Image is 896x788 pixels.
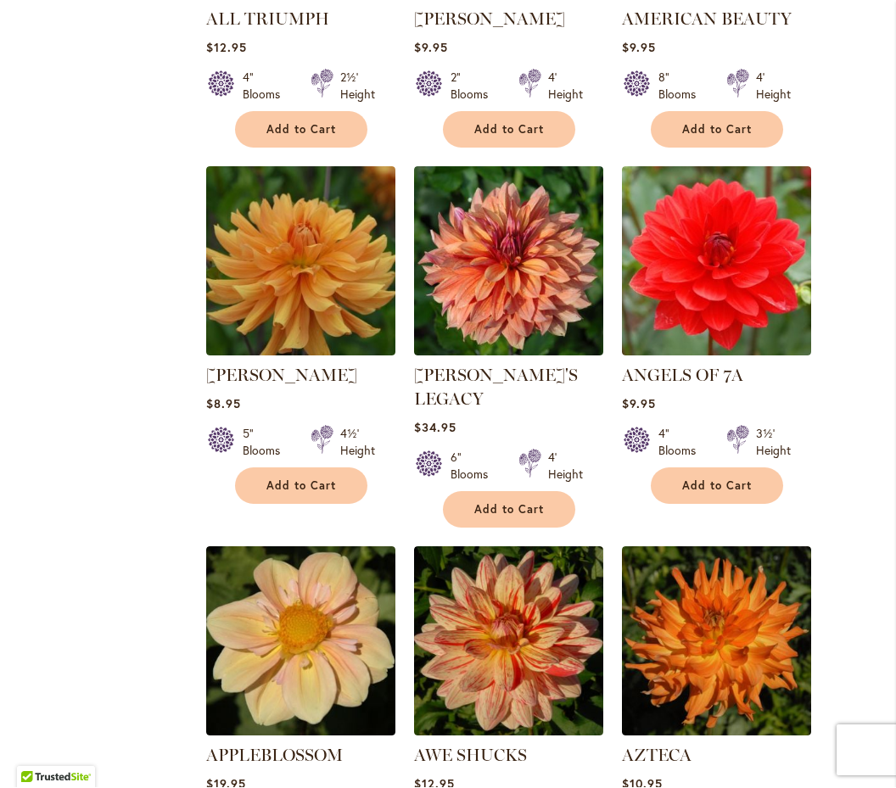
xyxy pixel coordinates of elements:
div: 4" Blooms [243,70,290,103]
a: [PERSON_NAME] [414,9,565,30]
button: Add to Cart [651,112,783,148]
span: $9.95 [414,40,448,56]
a: AZTECA [622,746,692,766]
div: 2" Blooms [451,70,498,103]
div: 8" Blooms [658,70,706,103]
div: 4' Height [548,450,583,483]
a: AWE SHUCKS [414,746,527,766]
span: Add to Cart [266,479,336,494]
span: $12.95 [206,40,247,56]
a: ALL TRIUMPH [206,9,329,30]
div: 6" Blooms [451,450,498,483]
img: AWE SHUCKS [414,547,603,736]
span: $8.95 [206,396,241,412]
a: Andy's Legacy [414,344,603,360]
button: Add to Cart [651,468,783,505]
span: $34.95 [414,420,456,436]
a: ANDREW CHARLES [206,344,395,360]
button: Add to Cart [235,468,367,505]
span: $9.95 [622,40,656,56]
div: 5" Blooms [243,426,290,460]
button: Add to Cart [235,112,367,148]
div: 3½' Height [756,426,791,460]
span: Add to Cart [474,503,544,517]
a: AWE SHUCKS [414,724,603,740]
a: [PERSON_NAME]'S LEGACY [414,366,578,410]
a: ANGELS OF 7A [622,366,743,386]
button: Add to Cart [443,112,575,148]
a: APPLEBLOSSOM [206,746,343,766]
div: 4' Height [548,70,583,103]
div: 4" Blooms [658,426,706,460]
img: APPLEBLOSSOM [206,547,395,736]
a: [PERSON_NAME] [206,366,357,386]
button: Add to Cart [443,492,575,528]
span: Add to Cart [266,123,336,137]
img: AZTECA [622,547,811,736]
span: $9.95 [622,396,656,412]
a: ANGELS OF 7A [622,344,811,360]
img: Andy's Legacy [414,167,603,356]
div: 4½' Height [340,426,375,460]
span: Add to Cart [682,123,752,137]
a: AZTECA [622,724,811,740]
span: Add to Cart [682,479,752,494]
img: ANDREW CHARLES [206,167,395,356]
a: APPLEBLOSSOM [206,724,395,740]
img: ANGELS OF 7A [622,167,811,356]
iframe: Launch Accessibility Center [13,728,60,775]
a: AMERICAN BEAUTY [622,9,792,30]
div: 4' Height [756,70,791,103]
span: Add to Cart [474,123,544,137]
div: 2½' Height [340,70,375,103]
